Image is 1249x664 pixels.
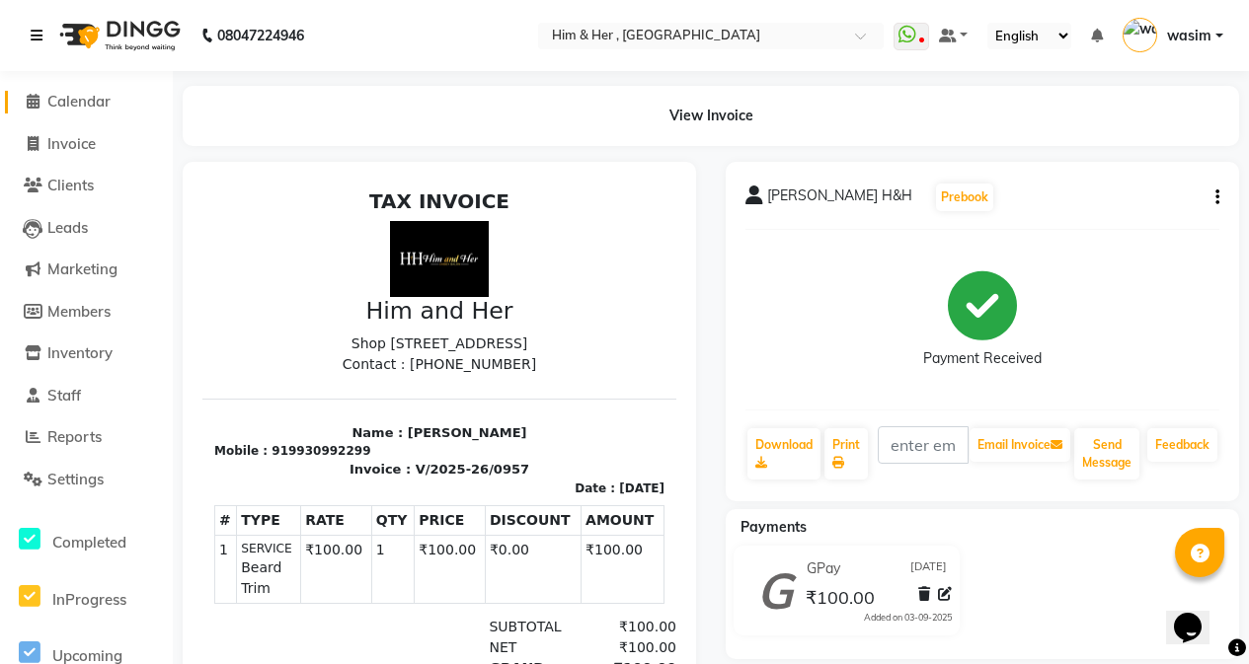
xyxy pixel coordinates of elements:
div: SUBTOTAL [274,435,374,456]
td: 1 [169,353,211,421]
span: Payments [741,518,807,536]
td: ₹100.00 [379,353,462,421]
input: enter email [878,426,969,464]
p: Name : [PERSON_NAME] [12,242,462,261]
span: Inventory [47,343,113,362]
th: TYPE [35,324,99,353]
span: Completed [52,533,126,552]
span: Reports [47,427,102,446]
span: ₹100.00 [806,586,875,614]
a: Leads [5,217,168,240]
span: Leads [47,218,88,237]
span: Invoice [47,134,96,153]
a: Clients [5,175,168,197]
th: PRICE [212,324,283,353]
span: Beard Trim [39,376,94,417]
a: Staff [5,385,168,407]
span: Settings [47,470,104,488]
td: ₹100.00 [99,353,170,421]
span: wasim [1167,26,1211,46]
div: Added on 03-09-2025 [864,611,952,625]
span: Clients [47,176,94,194]
div: 919930992299 [69,260,168,278]
div: ₹100.00 [374,477,474,518]
div: ₹100.00 [374,435,474,456]
div: ₹100.00 [374,456,474,477]
span: [DATE] [910,558,947,579]
a: Settings [5,469,168,491]
a: Feedback [1147,428,1217,462]
a: Inventory [5,342,168,365]
td: ₹100.00 [212,353,283,421]
a: Calendar [5,91,168,113]
td: 1 [13,353,35,421]
h2: TAX INVOICE [12,8,462,32]
td: ₹0.00 [282,353,378,421]
span: Marketing [47,259,117,278]
iframe: chat widget [1166,585,1229,644]
div: NET [274,456,374,477]
img: wasim [1123,18,1157,52]
a: Invoice [5,133,168,156]
th: AMOUNT [379,324,462,353]
a: Marketing [5,258,168,281]
div: View Invoice [183,86,1239,146]
div: GRAND TOTAL [274,477,374,518]
h3: Him and Her [12,115,462,143]
b: 08047224946 [217,8,304,63]
span: [PERSON_NAME] H&H [767,185,912,213]
th: # [13,324,35,353]
a: Print [824,428,868,480]
div: Payment Received [923,348,1042,369]
button: Prebook [936,184,993,211]
span: InProgress [52,590,126,609]
p: Contact : [PHONE_NUMBER] [12,173,462,193]
span: GPay [807,558,840,579]
a: Reports [5,426,168,449]
th: RATE [99,324,170,353]
p: Shop [STREET_ADDRESS] [12,152,462,173]
small: SERVICE [39,358,94,376]
img: logo [50,8,186,63]
th: DISCOUNT [282,324,378,353]
span: Calendar [47,92,111,111]
div: Date : [372,298,413,316]
a: Download [747,428,820,480]
th: QTY [169,324,211,353]
div: Mobile : [12,260,65,278]
button: Send Message [1074,428,1139,480]
span: Staff [47,386,81,405]
div: [DATE] [417,298,462,316]
button: Email Invoice [970,428,1070,462]
p: Invoice : V/2025-26/0957 [12,278,462,298]
span: Members [47,302,111,321]
a: Members [5,301,168,324]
